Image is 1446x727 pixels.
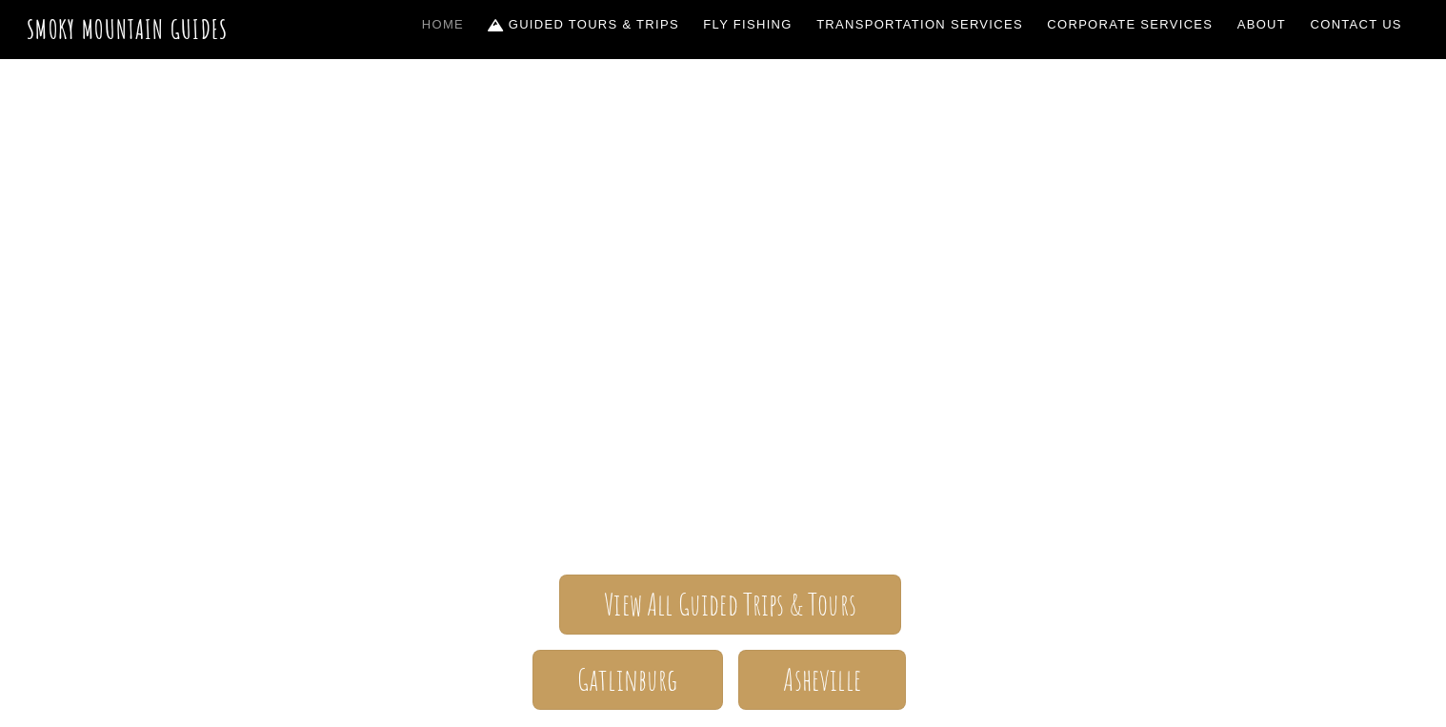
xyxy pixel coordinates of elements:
[783,670,860,690] span: Asheville
[738,650,906,710] a: Asheville
[809,5,1030,45] a: Transportation Services
[27,13,229,45] a: Smoky Mountain Guides
[414,5,472,45] a: Home
[481,5,687,45] a: Guided Tours & Trips
[171,275,1275,371] span: Smoky Mountain Guides
[577,670,678,690] span: Gatlinburg
[171,371,1275,517] span: The ONLY one-stop, full Service Guide Company for the Gatlinburg and [GEOGRAPHIC_DATA] side of th...
[604,595,856,615] span: View All Guided Trips & Tours
[1230,5,1294,45] a: About
[1040,5,1221,45] a: Corporate Services
[1303,5,1410,45] a: Contact Us
[559,575,901,635] a: View All Guided Trips & Tours
[532,650,723,710] a: Gatlinburg
[696,5,800,45] a: Fly Fishing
